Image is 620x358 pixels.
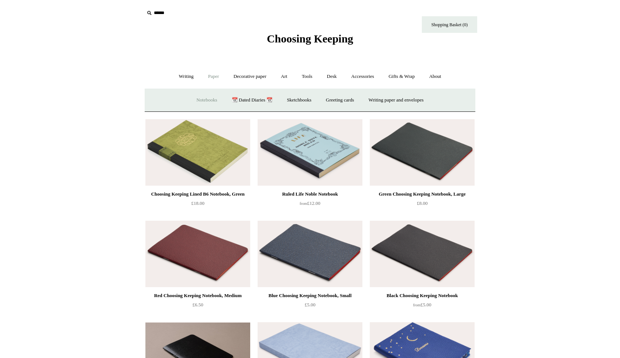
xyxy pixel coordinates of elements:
span: from [300,202,307,206]
span: £5.00 [304,302,315,307]
img: Green Choosing Keeping Notebook, Large [370,119,475,186]
a: Black Choosing Keeping Notebook from£5.00 [370,291,475,321]
div: Black Choosing Keeping Notebook [372,291,473,300]
div: Ruled Life Noble Notebook [259,190,361,199]
a: Paper [201,67,226,86]
a: Black Choosing Keeping Notebook Black Choosing Keeping Notebook [370,221,475,287]
img: Black Choosing Keeping Notebook [370,221,475,287]
div: Blue Choosing Keeping Notebook, Small [259,291,361,300]
a: Desk [320,67,344,86]
a: Notebooks [190,90,224,110]
span: £8.00 [417,200,427,206]
a: Blue Choosing Keeping Notebook, Small £5.00 [258,291,362,321]
a: Writing [172,67,200,86]
a: 📆 Dated Diaries 📆 [225,90,279,110]
img: Ruled Life Noble Notebook [258,119,362,186]
img: Blue Choosing Keeping Notebook, Small [258,221,362,287]
a: Choosing Keeping [267,38,353,44]
a: Ruled Life Noble Notebook from£12.00 [258,190,362,220]
a: Red Choosing Keeping Notebook, Medium £6.50 [145,291,250,321]
a: Sketchbooks [280,90,318,110]
span: £12.00 [300,200,320,206]
a: Tools [295,67,319,86]
a: Choosing Keeping Lined B6 Notebook, Green £18.00 [145,190,250,220]
a: Green Choosing Keeping Notebook, Large £8.00 [370,190,475,220]
a: Green Choosing Keeping Notebook, Large Green Choosing Keeping Notebook, Large [370,119,475,186]
a: Decorative paper [227,67,273,86]
span: £5.00 [413,302,431,307]
a: Shopping Basket (0) [422,16,477,33]
span: from [413,303,420,307]
a: Art [274,67,294,86]
div: Choosing Keeping Lined B6 Notebook, Green [147,190,248,199]
a: Accessories [345,67,381,86]
a: Choosing Keeping Lined B6 Notebook, Green Choosing Keeping Lined B6 Notebook, Green [145,119,250,186]
a: Gifts & Wrap [382,67,421,86]
a: Ruled Life Noble Notebook Ruled Life Noble Notebook [258,119,362,186]
a: Red Choosing Keeping Notebook, Medium Red Choosing Keeping Notebook, Medium [145,221,250,287]
span: £18.00 [191,200,204,206]
div: Red Choosing Keeping Notebook, Medium [147,291,248,300]
a: Writing paper and envelopes [362,90,430,110]
span: £6.50 [192,302,203,307]
a: Greeting cards [319,90,361,110]
span: Choosing Keeping [267,32,353,45]
div: Green Choosing Keeping Notebook, Large [372,190,473,199]
img: Red Choosing Keeping Notebook, Medium [145,221,250,287]
a: Blue Choosing Keeping Notebook, Small Blue Choosing Keeping Notebook, Small [258,221,362,287]
img: Choosing Keeping Lined B6 Notebook, Green [145,119,250,186]
a: About [423,67,448,86]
